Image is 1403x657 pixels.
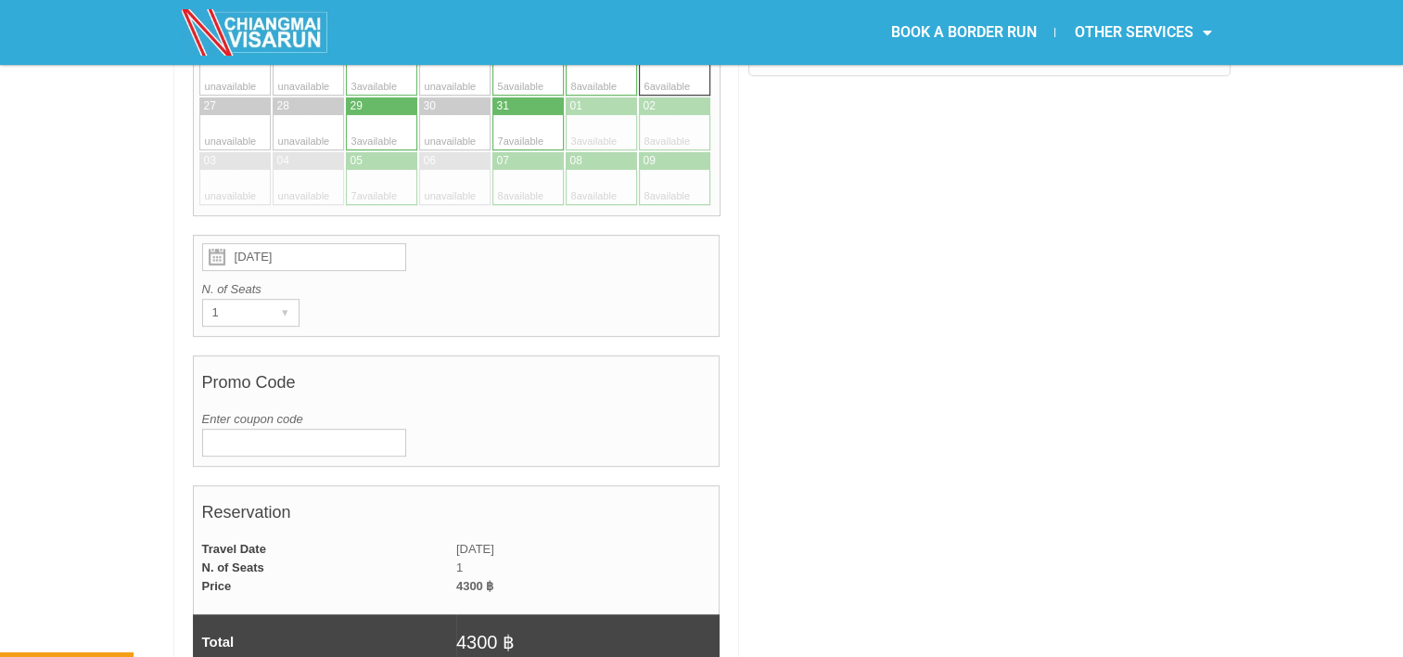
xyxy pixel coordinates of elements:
div: 02 [644,98,656,114]
div: 1 [203,300,263,326]
a: OTHER SERVICES [1055,11,1230,54]
td: Price [193,577,456,596]
div: 29 [351,98,363,114]
td: 1 [456,559,720,577]
a: BOOK A BORDER RUN [872,11,1054,54]
nav: Menu [701,11,1230,54]
div: 01 [570,98,582,114]
td: 4300 ฿ [456,577,720,596]
div: 31 [497,98,509,114]
h4: Reservation [202,494,711,540]
div: 07 [497,153,509,169]
div: 03 [204,153,216,169]
label: Enter coupon code [202,410,711,429]
td: N. of Seats [193,559,456,577]
td: Travel Date [193,540,456,559]
td: [DATE] [456,540,720,559]
label: N. of Seats [202,280,711,299]
h4: Promo Code [202,364,711,410]
div: 04 [277,153,289,169]
div: 30 [424,98,436,114]
div: ▾ [273,300,299,326]
div: 28 [277,98,289,114]
div: 27 [204,98,216,114]
div: 08 [570,153,582,169]
div: 06 [424,153,436,169]
div: 05 [351,153,363,169]
div: 09 [644,153,656,169]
